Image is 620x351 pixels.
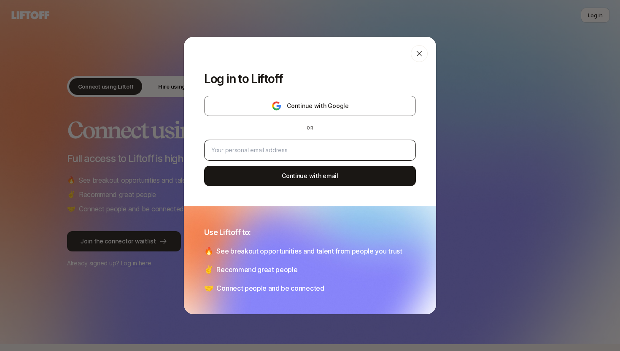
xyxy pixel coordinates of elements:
div: or [303,124,317,131]
button: Continue with Google [204,96,416,116]
p: Use Liftoff to: [204,227,402,238]
p: Recommend great people [216,264,297,275]
p: 🔥 [204,245,213,257]
img: google-logo [271,101,282,111]
p: ✌️ [204,264,213,275]
p: Connect people and be connected [216,283,324,294]
p: 🤝 [204,282,213,294]
button: Continue with email [204,166,416,186]
p: See breakout opportunities and talent from people you trust [216,246,402,256]
input: Your personal email address [211,145,409,155]
p: Log in to Liftoff [204,72,416,86]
